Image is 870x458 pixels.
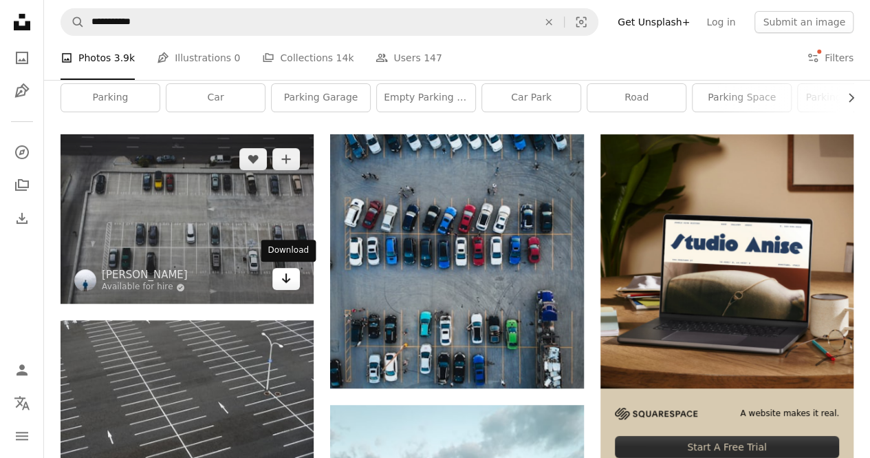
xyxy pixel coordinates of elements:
a: parking [61,84,160,112]
a: empty parking lot [377,84,475,112]
button: scroll list to the right [838,84,853,112]
button: Clear [534,9,564,35]
button: Menu [8,422,36,450]
button: Visual search [565,9,598,35]
a: road [587,84,686,112]
img: cars parked on parking lot during daytime [330,134,583,388]
a: Home — Unsplash [8,8,36,39]
button: Like [239,148,267,170]
button: Add to Collection [272,148,300,170]
img: file-1705255347840-230a6ab5bca9image [615,408,697,419]
a: Download [272,268,300,290]
a: Log in [698,11,743,33]
a: black and white floor tiles [61,399,314,411]
a: Collections [8,171,36,199]
a: Illustrations [8,77,36,105]
button: Submit an image [754,11,853,33]
button: Search Unsplash [61,9,85,35]
div: Download [261,240,316,262]
a: car park [482,84,580,112]
span: 147 [424,50,442,65]
a: Download History [8,205,36,232]
img: file-1705123271268-c3eaf6a79b21image [600,134,853,388]
span: A website makes it real. [740,408,839,419]
img: Go to John Matychuk's profile [74,269,96,291]
a: Photos [8,44,36,72]
a: car [166,84,265,112]
button: Filters [807,36,853,80]
button: Language [8,389,36,417]
a: Get Unsplash+ [609,11,698,33]
a: [PERSON_NAME] [102,268,188,282]
a: Collections 14k [262,36,354,80]
form: Find visuals sitewide [61,8,598,36]
a: cars parked on parking lot during daytime [330,255,583,267]
a: Available for hire [102,282,188,293]
a: aerial view of cars parked on parking lot [61,213,314,225]
img: aerial view of cars parked on parking lot [61,134,314,304]
a: parking garage [272,84,370,112]
a: Log in / Sign up [8,356,36,384]
span: 14k [336,50,354,65]
a: Illustrations 0 [157,36,240,80]
span: 0 [235,50,241,65]
a: parking space [693,84,791,112]
a: Users 147 [376,36,442,80]
a: Explore [8,138,36,166]
div: Start A Free Trial [615,436,839,458]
